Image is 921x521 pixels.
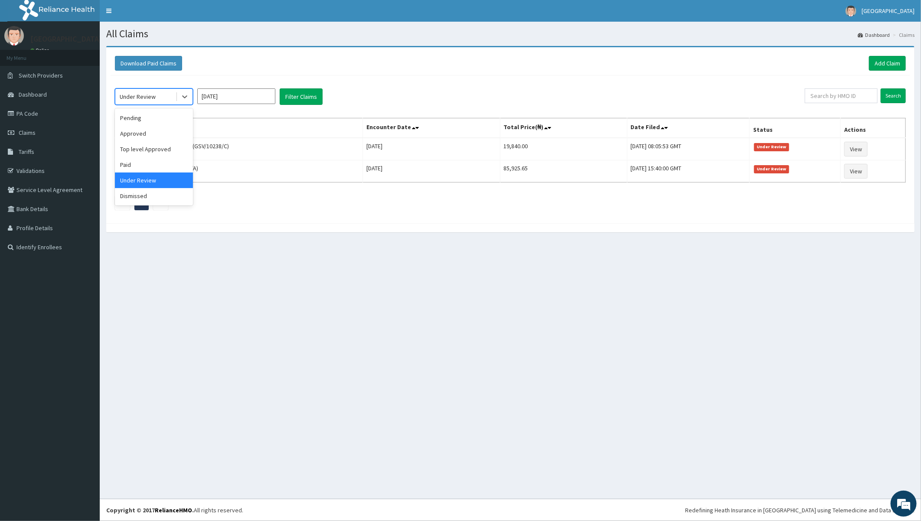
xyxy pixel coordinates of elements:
[197,88,275,104] input: Select Month and Year
[627,138,750,160] td: [DATE] 08:05:53 GMT
[30,35,102,43] p: [GEOGRAPHIC_DATA]
[844,142,868,156] a: View
[142,4,163,25] div: Minimize live chat window
[844,164,868,179] a: View
[846,6,856,16] img: User Image
[500,160,627,182] td: 85,925.65
[19,129,36,137] span: Claims
[115,110,193,126] div: Pending
[363,138,500,160] td: [DATE]
[841,118,906,138] th: Actions
[754,165,789,173] span: Under Review
[363,160,500,182] td: [DATE]
[45,49,146,60] div: Chat with us now
[19,148,34,156] span: Tariffs
[500,118,627,138] th: Total Price(₦)
[4,26,24,46] img: User Image
[30,47,51,53] a: Online
[115,138,363,160] td: Fiyinfolawa [PERSON_NAME] (GSV/10238/C)
[155,506,192,514] a: RelianceHMO
[858,31,890,39] a: Dashboard
[627,118,750,138] th: Date Filed
[115,118,363,138] th: Name
[4,237,165,267] textarea: Type your message and hit 'Enter'
[19,91,47,98] span: Dashboard
[627,160,750,182] td: [DATE] 15:40:00 GMT
[106,506,194,514] strong: Copyright © 2017 .
[280,88,323,105] button: Filter Claims
[115,126,193,141] div: Approved
[500,138,627,160] td: 19,840.00
[115,141,193,157] div: Top level Approved
[115,188,193,204] div: Dismissed
[50,109,120,197] span: We're online!
[106,28,914,39] h1: All Claims
[100,499,921,521] footer: All rights reserved.
[685,506,914,514] div: Redefining Heath Insurance in [GEOGRAPHIC_DATA] using Telemedicine and Data Science!
[115,160,363,182] td: [PERSON_NAME] (BTR/11221/A)
[891,31,914,39] li: Claims
[750,118,841,138] th: Status
[120,92,156,101] div: Under Review
[862,7,914,15] span: [GEOGRAPHIC_DATA]
[19,72,63,79] span: Switch Providers
[363,118,500,138] th: Encounter Date
[754,143,789,151] span: Under Review
[805,88,878,103] input: Search by HMO ID
[115,56,182,71] button: Download Paid Claims
[16,43,35,65] img: d_794563401_company_1708531726252_794563401
[869,56,906,71] a: Add Claim
[115,173,193,188] div: Under Review
[115,157,193,173] div: Paid
[881,88,906,103] input: Search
